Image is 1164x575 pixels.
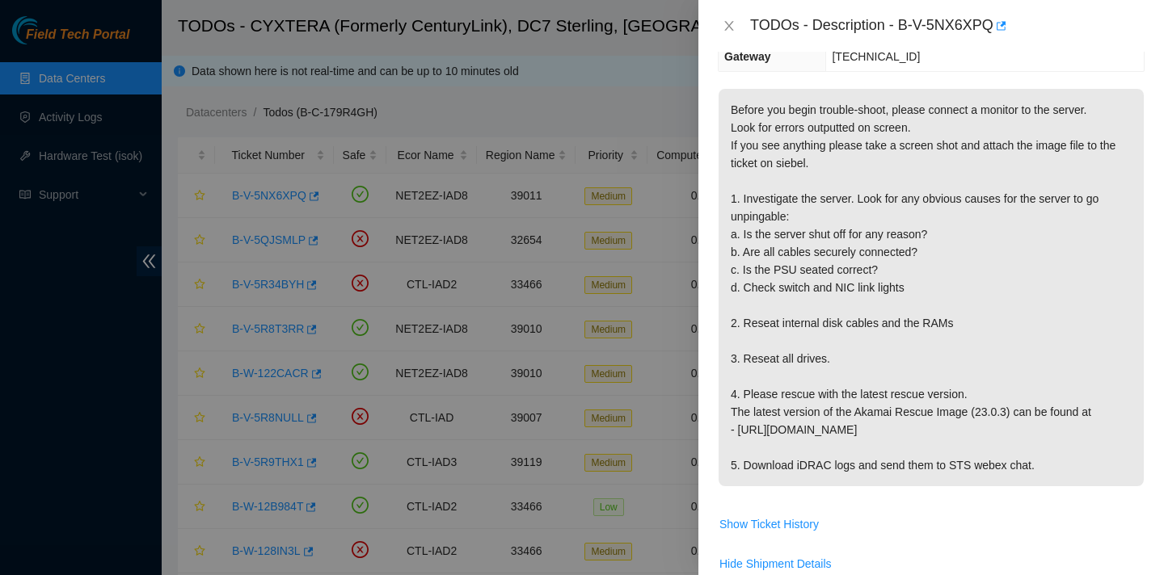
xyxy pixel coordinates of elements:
[724,50,771,63] span: Gateway
[750,13,1145,39] div: TODOs - Description - B-V-5NX6XPQ
[719,515,819,533] span: Show Ticket History
[719,511,820,537] button: Show Ticket History
[832,50,920,63] span: [TECHNICAL_ID]
[719,89,1144,486] p: Before you begin trouble-shoot, please connect a monitor to the server. Look for errors outputted...
[719,555,832,573] span: Hide Shipment Details
[718,19,740,34] button: Close
[723,19,736,32] span: close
